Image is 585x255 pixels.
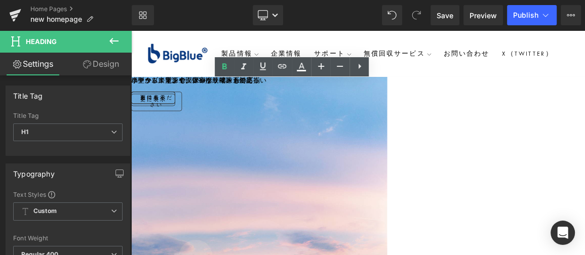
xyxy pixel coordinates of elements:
div: Font Weight [13,235,123,242]
a: Preview [463,5,503,25]
summary: 製品情報 [101,19,160,37]
b: Custom [33,207,57,216]
span: Save [437,10,453,21]
a: Home Pages [30,5,132,13]
div: Typography [13,164,55,178]
span: Heading [26,37,57,46]
div: Primary [91,10,522,46]
div: Title Tag [13,112,123,119]
span: Preview [470,10,497,21]
a: X（Twitter） [437,19,513,37]
a: Design [68,53,134,75]
summary: 無償回収サービス [271,19,367,37]
span: Publish [513,11,538,19]
a: 企業情報 [160,19,212,37]
button: More [561,5,581,25]
span: お待ちください [11,76,50,94]
div: Open Intercom Messenger [551,221,575,245]
button: Redo [406,5,426,25]
b: H1 [21,128,28,136]
div: Text Styles [13,190,123,198]
span: new homepage [30,15,82,23]
a: お問い合わせ [367,19,437,37]
summary: サポート [212,19,271,37]
button: Undo [382,5,402,25]
div: Title Tag [13,86,43,100]
button: Publish [507,5,557,25]
a: New Library [132,5,154,25]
